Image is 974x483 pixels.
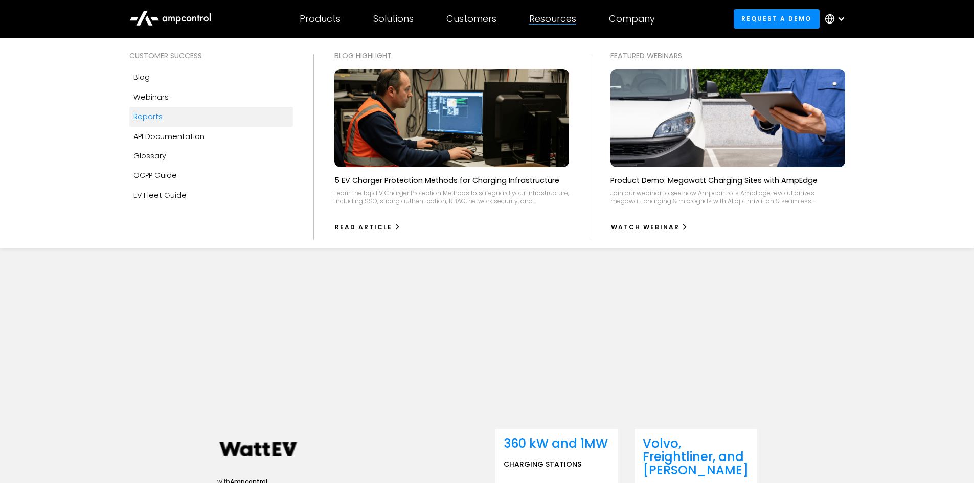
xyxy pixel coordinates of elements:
[133,91,169,103] div: Webinars
[262,151,712,404] iframe: WattEV (full) uses Ampcontrol for truck charging
[610,219,689,236] a: watch webinar
[133,72,150,83] div: Blog
[609,13,655,25] div: Company
[129,87,293,107] a: Webinars
[129,67,293,87] a: Blog
[446,13,496,25] div: Customers
[129,127,293,146] a: API Documentation
[373,13,414,25] div: Solutions
[504,437,608,450] div: 360 kW and 1MW
[133,150,166,162] div: Glossary
[334,175,559,186] p: 5 EV Charger Protection Methods for Charging Infrastructure
[611,223,679,232] div: watch webinar
[610,50,845,61] div: Featured webinars
[300,13,341,25] div: Products
[734,9,820,28] a: Request a demo
[610,189,845,205] div: Join our webinar to see how Ampcontrol's AmpEdge revolutionizes megawatt charging & microgrids wi...
[129,166,293,185] a: OCPP Guide
[129,50,293,61] div: Customer success
[133,111,163,122] div: Reports
[504,458,581,470] p: Charging stations
[334,50,569,61] div: Blog Highlight
[129,186,293,205] a: EV Fleet Guide
[335,223,392,232] div: Read Article
[133,170,177,181] div: OCPP Guide
[129,146,293,166] a: Glossary
[643,437,749,477] div: Volvo, Freightliner, and [PERSON_NAME]
[529,13,576,25] div: Resources
[133,190,187,201] div: EV Fleet Guide
[129,107,293,126] a: Reports
[610,175,818,186] p: Product Demo: Megawatt Charging Sites with AmpEdge
[334,189,569,205] div: Learn the top EV Charger Protection Methods to safeguard your infrastructure, including SSO, stro...
[334,219,401,236] a: Read Article
[133,131,205,142] div: API Documentation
